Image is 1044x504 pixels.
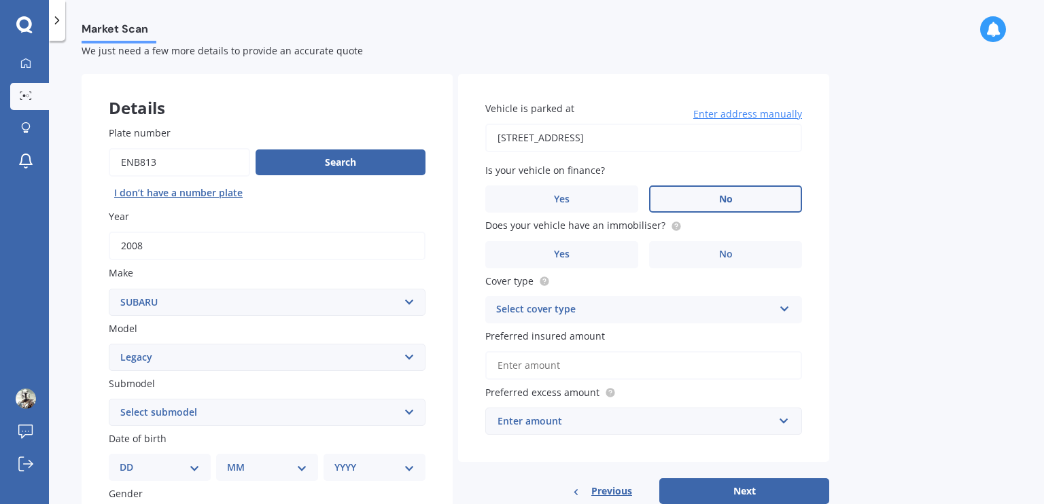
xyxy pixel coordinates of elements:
span: Vehicle is parked at [485,102,574,115]
span: Does your vehicle have an immobiliser? [485,219,665,232]
button: Search [256,149,425,175]
span: Gender [109,488,143,501]
input: Enter address [485,124,802,152]
span: Preferred excess amount [485,386,599,399]
span: Year [109,210,129,223]
span: Cover type [485,274,534,287]
div: Details [82,74,453,115]
span: Is your vehicle on finance? [485,164,605,177]
span: Model [109,322,137,335]
input: YYYY [109,232,425,260]
span: Yes [554,249,570,260]
button: Next [659,478,829,504]
span: Market Scan [82,22,156,41]
span: Date of birth [109,432,167,445]
span: Yes [554,194,570,205]
span: Enter address manually [693,107,802,121]
span: Previous [591,481,632,501]
button: I don’t have a number plate [109,182,248,204]
div: Select cover type [496,302,773,318]
span: Submodel [109,377,155,390]
span: We just need a few more details to provide an accurate quote [82,44,363,57]
input: Enter amount [485,351,802,380]
span: Preferred insured amount [485,329,605,342]
span: No [719,249,733,260]
img: ACg8ocKqUZaY7E8AzGwmKTj-H-Bam2s7Hj6RhT8ZpSRZnkt7ZO0-GQc=s96-c [16,389,36,409]
span: Make [109,267,133,280]
span: No [719,194,733,205]
input: Enter plate number [109,148,250,177]
span: Plate number [109,126,171,139]
div: Enter amount [498,414,773,429]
